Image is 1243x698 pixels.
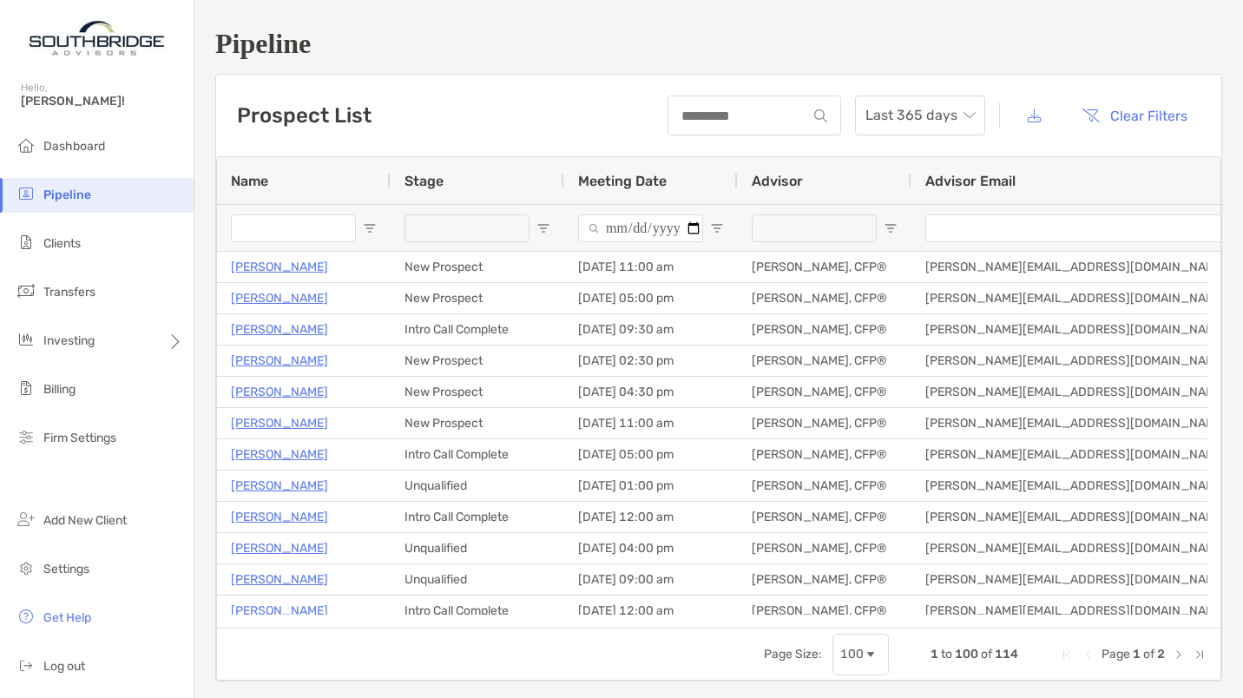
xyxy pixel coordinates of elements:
button: Open Filter Menu [884,221,898,235]
div: New Prospect [391,408,564,438]
div: [DATE] 11:00 am [564,252,738,282]
h3: Prospect List [237,103,372,128]
div: Intro Call Complete [391,439,564,470]
h1: Pipeline [215,28,1222,60]
img: billing icon [16,378,36,398]
span: Add New Client [43,513,127,528]
span: Stage [404,173,444,189]
div: Intro Call Complete [391,502,564,532]
div: Intro Call Complete [391,596,564,626]
a: [PERSON_NAME] [231,569,328,590]
a: [PERSON_NAME] [231,256,328,278]
div: New Prospect [391,283,564,313]
a: [PERSON_NAME] [231,381,328,403]
p: [PERSON_NAME] [231,600,328,622]
span: 1 [1133,647,1141,662]
p: [PERSON_NAME] [231,319,328,340]
img: get-help icon [16,606,36,627]
span: Transfers [43,285,95,300]
div: [PERSON_NAME], CFP® [738,283,911,313]
div: [PERSON_NAME], CFP® [738,346,911,376]
div: [PERSON_NAME], CFP® [738,408,911,438]
img: investing icon [16,329,36,350]
img: add_new_client icon [16,509,36,530]
a: [PERSON_NAME] [231,537,328,559]
a: [PERSON_NAME] [231,506,328,528]
a: [PERSON_NAME] [231,444,328,465]
span: Advisor [752,173,803,189]
div: [DATE] 12:00 am [564,502,738,532]
div: Unqualified [391,564,564,595]
div: [PERSON_NAME], CFP® [738,533,911,563]
button: Open Filter Menu [710,221,724,235]
span: 114 [995,647,1018,662]
span: Dashboard [43,139,105,154]
div: [DATE] 09:30 am [564,314,738,345]
img: clients icon [16,232,36,253]
img: transfers icon [16,280,36,301]
div: [DATE] 11:00 am [564,408,738,438]
div: Last Page [1193,648,1207,662]
div: [PERSON_NAME], CFP® [738,471,911,501]
a: [PERSON_NAME] [231,287,328,309]
div: New Prospect [391,377,564,407]
img: firm-settings icon [16,426,36,447]
img: input icon [814,109,827,122]
span: Billing [43,382,76,397]
img: dashboard icon [16,135,36,155]
div: [PERSON_NAME], CFP® [738,439,911,470]
span: 100 [955,647,978,662]
button: Open Filter Menu [536,221,550,235]
img: settings icon [16,557,36,578]
p: [PERSON_NAME] [231,412,328,434]
span: Last 365 days [865,96,975,135]
img: Zoe Logo [21,7,173,69]
span: Name [231,173,268,189]
span: of [1143,647,1154,662]
div: First Page [1060,648,1074,662]
div: Previous Page [1081,648,1095,662]
button: Clear Filters [1069,96,1200,135]
div: [DATE] 01:00 pm [564,471,738,501]
span: Get Help [43,610,91,625]
span: to [941,647,952,662]
div: [DATE] 02:30 pm [564,346,738,376]
div: 100 [840,647,864,662]
div: New Prospect [391,252,564,282]
span: Meeting Date [578,173,667,189]
span: Settings [43,562,89,576]
div: Intro Call Complete [391,314,564,345]
div: New Prospect [391,346,564,376]
div: [PERSON_NAME], CFP® [738,314,911,345]
button: Open Filter Menu [363,221,377,235]
div: [DATE] 04:30 pm [564,377,738,407]
div: [DATE] 04:00 pm [564,533,738,563]
span: Page [1102,647,1130,662]
span: Investing [43,333,95,348]
span: Pipeline [43,188,91,202]
span: Advisor Email [925,173,1016,189]
div: Unqualified [391,533,564,563]
a: [PERSON_NAME] [231,350,328,372]
div: [PERSON_NAME], CFP® [738,564,911,595]
input: Name Filter Input [231,214,356,242]
div: [DATE] 12:00 am [564,596,738,626]
div: [PERSON_NAME], CFP® [738,502,911,532]
div: Page Size: [764,647,822,662]
div: [PERSON_NAME], CFP® [738,377,911,407]
a: [PERSON_NAME] [231,475,328,497]
div: [DATE] 05:00 pm [564,283,738,313]
img: logout icon [16,655,36,675]
div: [PERSON_NAME], CFP® [738,596,911,626]
img: pipeline icon [16,183,36,204]
span: Log out [43,659,85,674]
